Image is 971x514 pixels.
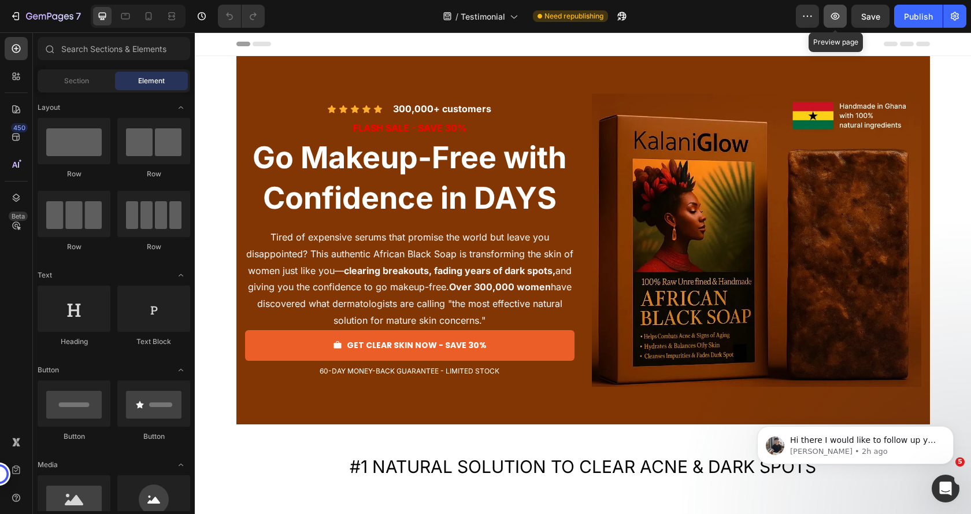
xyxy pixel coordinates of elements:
span: 5 [955,457,965,467]
div: 450 [11,123,28,132]
strong: Over 300,000 women [254,249,356,260]
div: Button [38,431,110,442]
span: Toggle open [172,456,190,474]
span: Element [138,76,165,86]
div: Text Block [117,336,190,347]
strong: GET CLEAR SKIN NOW - SAVE 30% [152,307,292,319]
button: Save [851,5,890,28]
iframe: Intercom live chat [932,475,959,502]
span: Layout [38,102,60,113]
div: Undo/Redo [218,5,265,28]
button: Publish [894,5,943,28]
div: Heading [38,336,110,347]
div: Publish [904,10,933,23]
button: Carousel Back Arrow [53,471,85,503]
iframe: Design area [195,32,971,514]
span: Go Makeup-Free with Confidence in DAYS [58,107,372,184]
span: 60-DAY MONEY-BACK GUARANTEE - LIMITED STOCK [125,334,305,343]
span: Button [38,365,59,375]
button: 7 [5,5,86,28]
div: Beta [9,212,28,221]
input: Search Sections & Elements [38,37,190,60]
iframe: Intercom notifications message [740,402,971,483]
span: Toggle open [172,98,190,117]
button: Carousel Next Arrow [692,471,724,503]
div: Row [38,169,110,179]
div: Row [117,169,190,179]
span: Need republishing [544,11,603,21]
span: Save [861,12,880,21]
span: Media [38,460,58,470]
span: #1 NATURAL SOLUTION TO CLEAR ACNE & DARK SPOTS [155,424,621,445]
span: FLASH SALE - SAVE 30% [158,90,272,101]
button: <p><span style="background-color:rgba(255,251,255,0);color:#FFFFFF;font-size:14px;"><strong>GET C... [50,298,380,328]
div: Button [117,431,190,442]
img: gempages_569934698445275975-7147f0d1-0b6a-4718-a95d-affa1239eb8f.jpg [397,61,727,354]
span: Section [64,76,89,86]
span: Tired of expensive serums that promise the world but leave you disappointed? This authentic Afric... [51,199,379,294]
span: Toggle open [172,266,190,284]
div: Row [117,242,190,252]
p: 7 [76,9,81,23]
span: Toggle open [172,361,190,379]
span: Testimonial [461,10,505,23]
span: Text [38,270,52,280]
strong: 300,000+ customers [198,71,297,82]
strong: clearing breakouts, fading years of dark spots, [149,232,361,244]
div: Row [38,242,110,252]
span: / [455,10,458,23]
